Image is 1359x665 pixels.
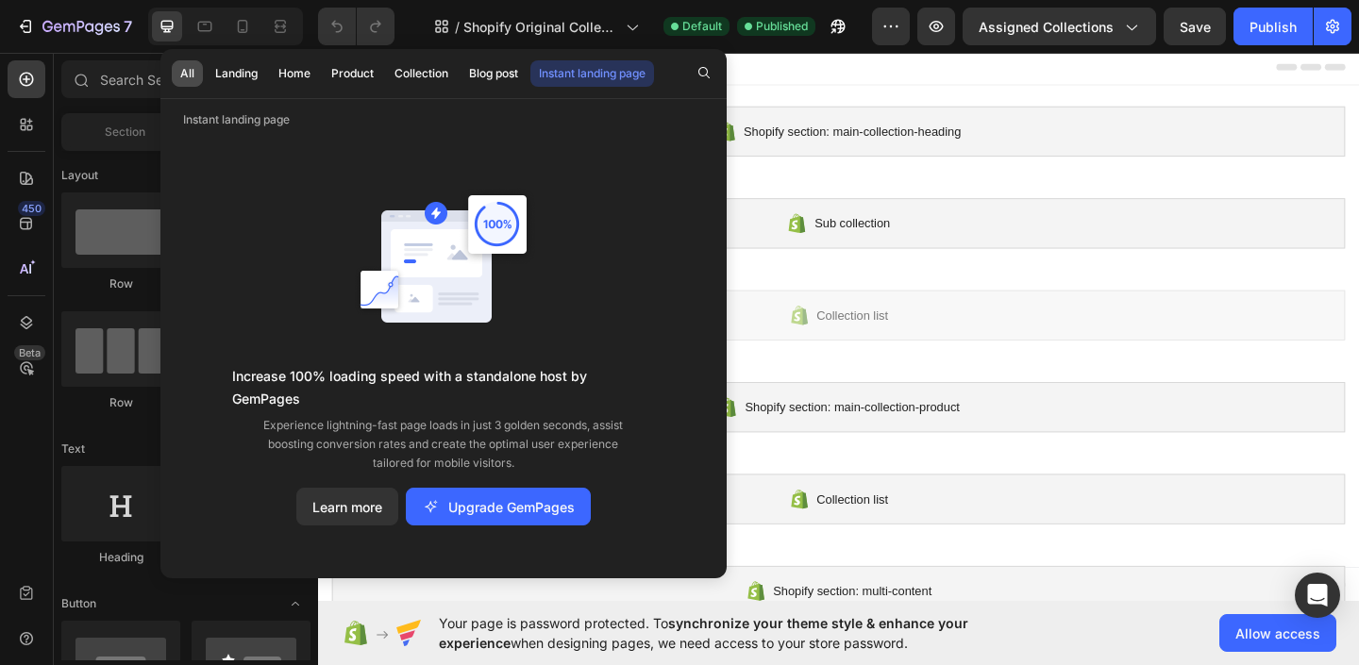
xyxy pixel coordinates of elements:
span: Toggle open [280,589,310,619]
span: Text [61,441,85,457]
span: Assigned Collections [979,17,1114,37]
div: Undo/Redo [318,8,394,45]
span: Save [1180,19,1211,35]
button: Publish [1233,8,1313,45]
span: Published [756,18,808,35]
div: Collection [394,65,448,82]
div: Product [331,65,374,82]
button: Home [270,60,319,87]
button: Upgrade GemPages [406,488,591,525]
div: Beta [14,345,45,360]
span: Section [105,124,145,141]
p: 7 [124,15,132,38]
span: Layout [61,167,98,184]
div: Learn more [312,497,382,517]
span: Shopify Original Collection Template [463,17,618,37]
div: 450 [18,201,45,216]
div: Upgrade GemPages [422,497,575,517]
span: Allow access [1235,623,1320,643]
button: Blog post [461,60,527,87]
button: Learn more [296,488,398,525]
span: Default [682,18,722,35]
button: Landing [207,60,266,87]
span: Shopify section: main-collection-product [464,377,697,400]
div: Heading [61,549,180,566]
p: Experience lightning-fast page loads in just 3 golden seconds, assist boosting conversion rates a... [255,416,632,473]
div: Row [61,394,180,411]
span: Collection list [543,477,620,500]
button: Instant landing page [530,60,654,87]
span: synchronize your theme style & enhance your experience [439,615,968,651]
button: Save [1164,8,1226,45]
iframe: Design area [318,50,1359,603]
div: All [180,65,194,82]
div: Open Intercom Messenger [1295,573,1340,618]
span: Your page is password protected. To when designing pages, we need access to your store password. [439,613,1042,653]
span: Collection list [543,277,620,300]
p: Instant landing page [160,110,727,129]
button: All [172,60,203,87]
span: Shopify section: multi-content [495,577,668,600]
div: Instant landing page [539,65,646,82]
button: Allow access [1219,614,1336,652]
button: Collection [386,60,457,87]
div: Publish [1250,17,1297,37]
span: Sub collection [540,177,622,200]
div: Landing [215,65,258,82]
button: Assigned Collections [963,8,1156,45]
span: / [455,17,460,37]
div: Row [61,275,180,292]
button: 7 [8,8,141,45]
span: Shopify section: main-collection-heading [463,77,700,100]
span: Button [61,595,96,612]
div: Home [278,65,310,82]
p: Increase 100% loading speed with a standalone host by GemPages [232,365,655,410]
button: Product [323,60,382,87]
div: Blog post [469,65,518,82]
